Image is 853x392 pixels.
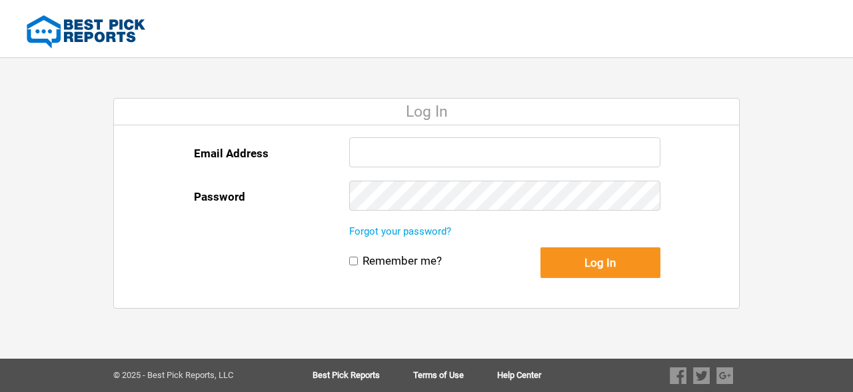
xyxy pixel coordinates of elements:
label: Password [194,181,245,213]
div: © 2025 - Best Pick Reports, LLC [113,371,270,380]
div: Log In [114,99,739,125]
a: Forgot your password? [349,225,451,237]
img: Best Pick Reports Logo [27,15,145,49]
button: Log In [540,247,660,278]
a: Terms of Use [413,371,497,380]
label: Remember me? [363,254,442,268]
label: Email Address [194,137,269,169]
a: Help Center [497,371,541,380]
a: Best Pick Reports [313,371,413,380]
